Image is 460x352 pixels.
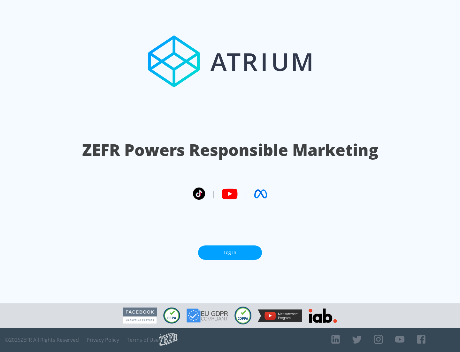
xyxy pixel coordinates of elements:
img: COPPA Compliant [234,307,251,324]
span: | [211,189,215,199]
img: YouTube Measurement Program [258,309,302,322]
img: GDPR Compliant [187,308,228,323]
span: | [244,189,248,199]
img: IAB [309,308,337,323]
a: Terms of Use [127,337,159,343]
img: Facebook Marketing Partner [123,308,157,324]
a: Log In [198,245,262,260]
h1: ZEFR Powers Responsible Marketing [82,139,378,161]
span: © 2025 ZEFR All Rights Reserved [5,337,79,343]
img: CCPA Compliant [163,308,180,324]
a: Privacy Policy [87,337,119,343]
